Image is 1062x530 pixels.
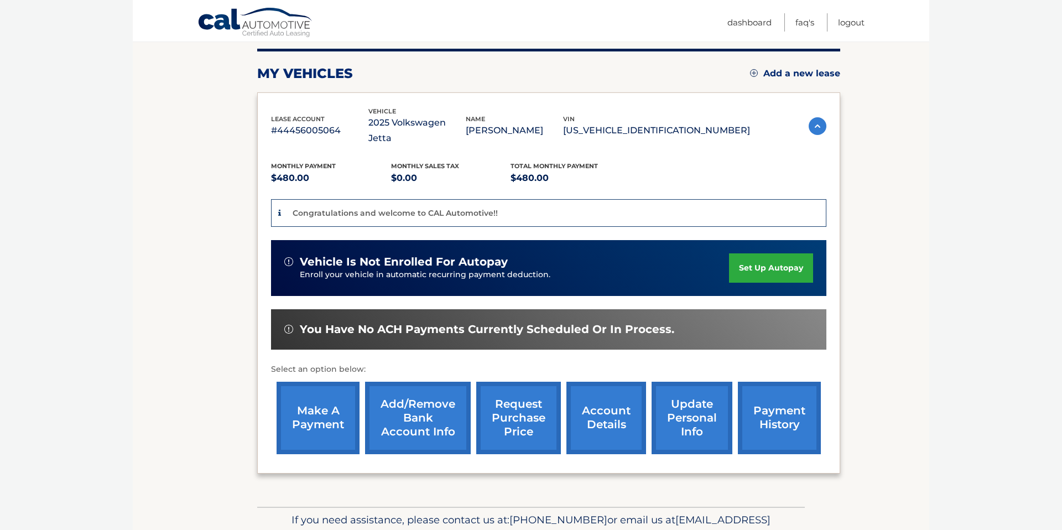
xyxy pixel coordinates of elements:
[563,123,750,138] p: [US_VEHICLE_IDENTIFICATION_NUMBER]
[300,323,674,336] span: You have no ACH payments currently scheduled or in process.
[271,123,368,138] p: #44456005064
[466,123,563,138] p: [PERSON_NAME]
[271,363,826,376] p: Select an option below:
[284,257,293,266] img: alert-white.svg
[466,115,485,123] span: name
[509,513,607,526] span: [PHONE_NUMBER]
[271,162,336,170] span: Monthly Payment
[277,382,360,454] a: make a payment
[727,13,772,32] a: Dashboard
[750,69,758,77] img: add.svg
[795,13,814,32] a: FAQ's
[511,170,631,186] p: $480.00
[300,269,729,281] p: Enroll your vehicle in automatic recurring payment deduction.
[652,382,732,454] a: update personal info
[368,107,396,115] span: vehicle
[391,162,459,170] span: Monthly sales Tax
[563,115,575,123] span: vin
[566,382,646,454] a: account details
[511,162,598,170] span: Total Monthly Payment
[271,115,325,123] span: lease account
[293,208,498,218] p: Congratulations and welcome to CAL Automotive!!
[391,170,511,186] p: $0.00
[368,115,466,146] p: 2025 Volkswagen Jetta
[300,255,508,269] span: vehicle is not enrolled for autopay
[838,13,865,32] a: Logout
[257,65,353,82] h2: my vehicles
[197,7,314,39] a: Cal Automotive
[738,382,821,454] a: payment history
[729,253,813,283] a: set up autopay
[271,170,391,186] p: $480.00
[809,117,826,135] img: accordion-active.svg
[476,382,561,454] a: request purchase price
[750,68,840,79] a: Add a new lease
[365,382,471,454] a: Add/Remove bank account info
[284,325,293,334] img: alert-white.svg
